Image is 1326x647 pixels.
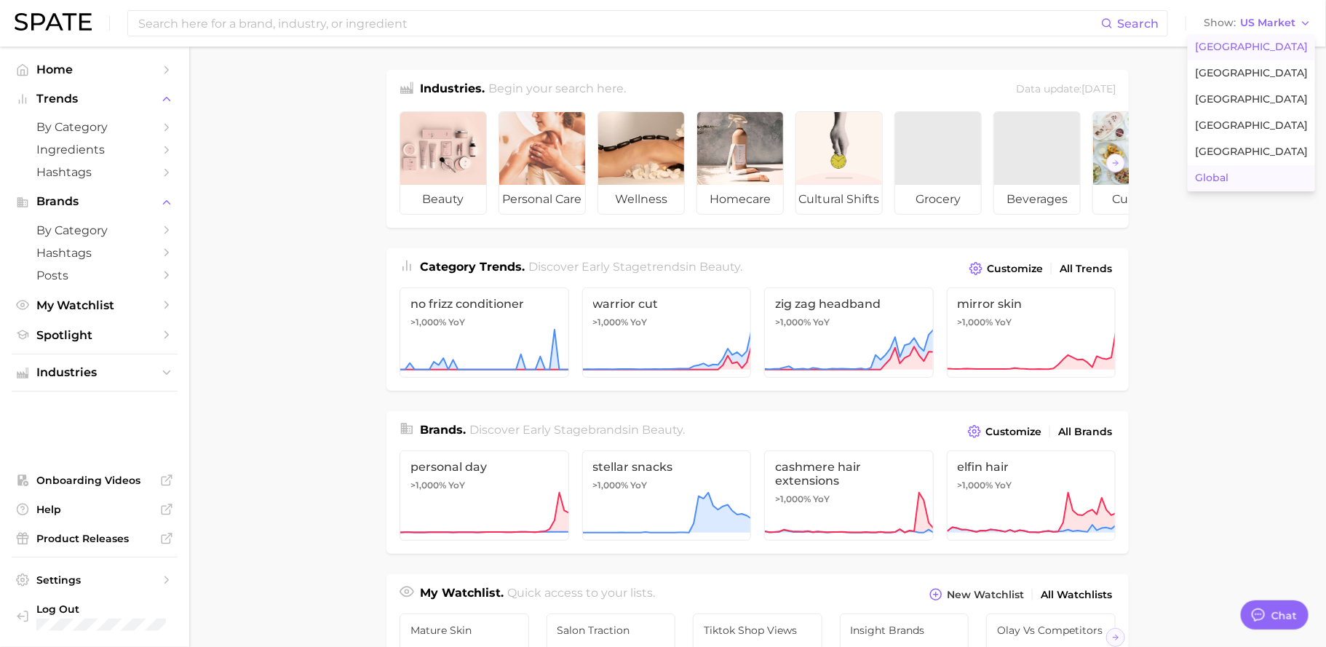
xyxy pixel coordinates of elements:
[12,219,178,242] a: by Category
[582,450,752,541] a: stellar snacks>1,000% YoY
[12,191,178,213] button: Brands
[470,423,686,437] span: Discover Early Stage brands in .
[12,362,178,384] button: Industries
[400,111,487,215] a: beauty
[499,111,586,215] a: personal care
[895,185,981,214] span: grocery
[1037,585,1116,605] a: All Watchlists
[36,246,153,260] span: Hashtags
[36,603,166,616] span: Log Out
[1058,426,1112,438] span: All Brands
[593,480,629,491] span: >1,000%
[36,92,153,106] span: Trends
[36,573,153,587] span: Settings
[947,589,1024,601] span: New Watchlist
[557,624,665,636] span: Salon Traction
[410,480,446,491] span: >1,000%
[448,317,465,328] span: YoY
[1195,172,1228,184] span: Global
[36,503,153,516] span: Help
[1092,111,1180,215] a: culinary
[894,111,982,215] a: grocery
[36,269,153,282] span: Posts
[996,480,1012,491] span: YoY
[529,260,743,274] span: Discover Early Stage trends in .
[964,421,1045,442] button: Customize
[1240,19,1295,27] span: US Market
[775,460,923,488] span: cashmere hair extensions
[813,493,830,505] span: YoY
[987,263,1043,275] span: Customize
[36,63,153,76] span: Home
[1195,146,1308,158] span: [GEOGRAPHIC_DATA]
[410,297,558,311] span: no frizz conditioner
[36,223,153,237] span: by Category
[12,161,178,183] a: Hashtags
[1060,263,1112,275] span: All Trends
[12,598,178,636] a: Log out. Currently logged in with e-mail danielle@spate.nyc.
[598,185,684,214] span: wellness
[12,294,178,317] a: My Watchlist
[36,532,153,545] span: Product Releases
[926,584,1028,605] button: New Watchlist
[631,480,648,491] span: YoY
[36,195,153,208] span: Brands
[12,116,178,138] a: by Category
[775,297,923,311] span: zig zag headband
[410,460,558,474] span: personal day
[1200,14,1315,33] button: ShowUS Market
[420,260,525,274] span: Category Trends .
[1106,628,1125,647] button: Scroll Right
[508,584,656,605] h2: Quick access to your lists.
[696,111,784,215] a: homecare
[947,450,1116,541] a: elfin hair>1,000% YoY
[704,624,811,636] span: Tiktok Shop Views
[631,317,648,328] span: YoY
[1041,589,1112,601] span: All Watchlists
[12,264,178,287] a: Posts
[582,287,752,378] a: warrior cut>1,000% YoY
[985,426,1041,438] span: Customize
[410,317,446,328] span: >1,000%
[593,460,741,474] span: stellar snacks
[764,287,934,378] a: zig zag headband>1,000% YoY
[593,297,741,311] span: warrior cut
[1055,422,1116,442] a: All Brands
[400,185,486,214] span: beauty
[410,624,518,636] span: Mature Skin
[12,88,178,110] button: Trends
[1204,19,1236,27] span: Show
[598,111,685,215] a: wellness
[700,260,741,274] span: beauty
[1056,259,1116,279] a: All Trends
[775,317,811,328] span: >1,000%
[958,317,993,328] span: >1,000%
[36,143,153,156] span: Ingredients
[1188,34,1315,191] div: ShowUS Market
[997,624,1105,636] span: Olay vs Competitors
[795,111,883,215] a: cultural shifts
[1117,17,1159,31] span: Search
[947,287,1116,378] a: mirror skin>1,000% YoY
[1106,154,1125,172] button: Scroll Right
[420,80,485,100] h1: Industries.
[12,499,178,520] a: Help
[775,493,811,504] span: >1,000%
[994,185,1080,214] span: beverages
[12,242,178,264] a: Hashtags
[593,317,629,328] span: >1,000%
[958,460,1105,474] span: elfin hair
[1195,119,1308,132] span: [GEOGRAPHIC_DATA]
[993,111,1081,215] a: beverages
[36,328,153,342] span: Spotlight
[12,138,178,161] a: Ingredients
[958,480,993,491] span: >1,000%
[851,624,958,636] span: Insight Brands
[1093,185,1179,214] span: culinary
[12,58,178,81] a: Home
[12,528,178,549] a: Product Releases
[420,423,466,437] span: Brands .
[36,298,153,312] span: My Watchlist
[489,80,627,100] h2: Begin your search here.
[15,13,92,31] img: SPATE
